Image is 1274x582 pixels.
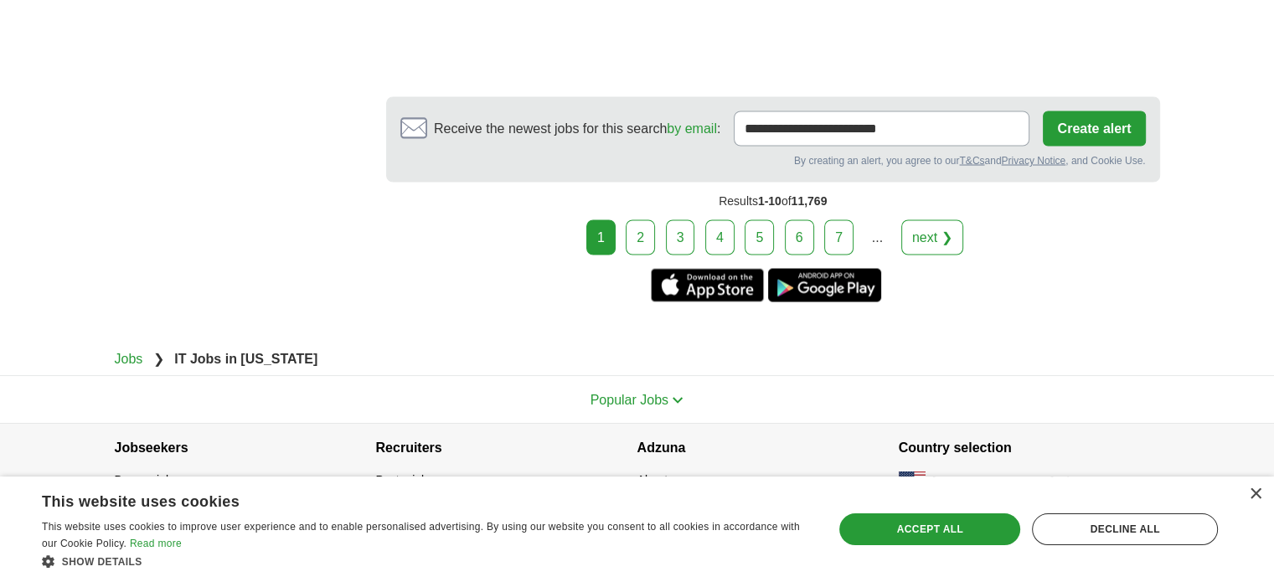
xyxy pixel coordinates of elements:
[153,351,164,365] span: ❯
[758,193,781,207] span: 1-10
[1043,111,1145,146] button: Create alert
[959,154,984,166] a: T&Cs
[785,219,814,255] a: 6
[434,118,720,138] span: Receive the newest jobs for this search :
[1249,488,1261,501] div: Close
[666,219,695,255] a: 3
[1032,513,1218,545] div: Decline all
[42,521,800,549] span: This website uses cookies to improve user experience and to enable personalised advertising. By u...
[130,538,182,549] a: Read more, opens a new window
[637,472,668,486] a: About
[672,396,683,404] img: toggle icon
[824,219,854,255] a: 7
[626,219,655,255] a: 2
[62,556,142,568] span: Show details
[1060,472,1099,490] button: change
[899,424,1160,471] h4: Country selection
[860,220,894,254] div: ...
[899,471,926,491] img: US flag
[651,268,764,301] a: Get the iPhone app
[42,553,810,569] div: Show details
[174,351,317,365] strong: IT Jobs in [US_STATE]
[591,392,668,406] span: Popular Jobs
[586,219,616,255] div: 1
[400,152,1146,167] div: By creating an alert, you agree to our and , and Cookie Use.
[768,268,881,301] a: Get the Android app
[839,513,1020,545] div: Accept all
[42,487,768,512] div: This website uses cookies
[376,472,428,486] a: Post a job
[745,219,774,255] a: 5
[386,182,1160,219] div: Results of
[1001,154,1065,166] a: Privacy Notice
[667,121,717,135] a: by email
[901,219,963,255] a: next ❯
[705,219,735,255] a: 4
[932,472,1055,490] span: [GEOGRAPHIC_DATA]
[115,351,143,365] a: Jobs
[115,472,178,486] a: Browse jobs
[791,193,827,207] span: 11,769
